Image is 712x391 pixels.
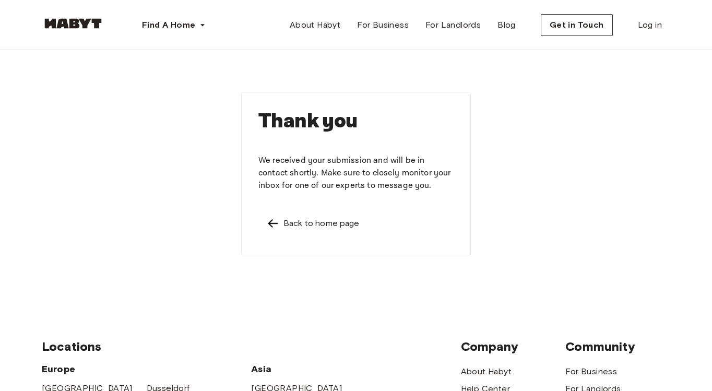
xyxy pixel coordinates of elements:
span: Get in Touch [550,19,604,31]
span: Company [461,339,566,354]
a: Left pointing arrowBack to home page [258,209,454,238]
a: For Landlords [417,15,489,35]
span: About Habyt [290,19,340,31]
img: Left pointing arrow [267,217,279,230]
a: For Business [349,15,417,35]
button: Find A Home [134,15,214,35]
h1: Thank you [258,109,454,134]
span: For Business [357,19,409,31]
a: Blog [489,15,524,35]
span: Blog [497,19,516,31]
div: Back to home page [283,217,360,230]
a: About Habyt [461,365,512,378]
span: Log in [638,19,662,31]
span: Europe [42,363,251,375]
button: Get in Touch [541,14,613,36]
img: Habyt [42,18,104,29]
span: Asia [251,363,356,375]
a: About Habyt [281,15,349,35]
span: Locations [42,339,461,354]
a: Log in [630,15,670,35]
span: Find A Home [142,19,195,31]
span: Community [565,339,670,354]
p: We received your submission and will be in contact shortly. Make sure to closely monitor your inb... [258,155,454,192]
span: For Landlords [425,19,481,31]
a: For Business [565,365,617,378]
